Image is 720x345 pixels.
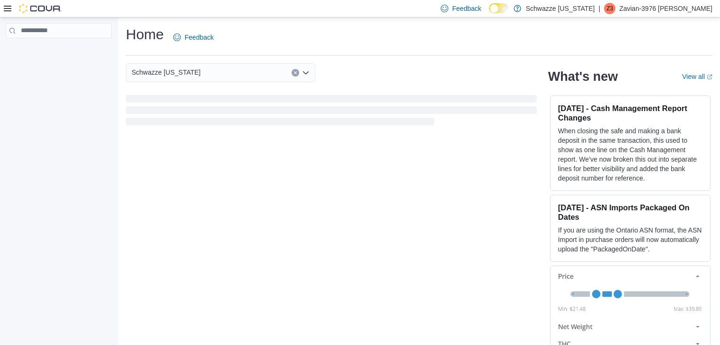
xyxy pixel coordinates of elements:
[707,74,712,80] svg: External link
[132,67,201,78] span: Schwazze [US_STATE]
[6,40,112,63] nav: Complex example
[619,3,712,14] p: Zavian-3976 [PERSON_NAME]
[126,97,537,127] span: Loading
[526,3,595,14] p: Schwazze [US_STATE]
[185,33,213,42] span: Feedback
[19,4,62,13] img: Cova
[126,25,164,44] h1: Home
[558,225,702,254] p: If you are using the Ontario ASN format, the ASN Import in purchase orders will now automatically...
[682,73,712,80] a: View allExternal link
[606,3,613,14] span: Z3
[169,28,217,47] a: Feedback
[604,3,615,14] div: Zavian-3976 McCarty
[599,3,601,14] p: |
[452,4,481,13] span: Feedback
[558,203,702,222] h3: [DATE] - ASN Imports Packaged On Dates
[548,69,618,84] h2: What's new
[302,69,310,77] button: Open list of options
[489,3,509,13] input: Dark Mode
[292,69,299,77] button: Clear input
[558,126,702,183] p: When closing the safe and making a bank deposit in the same transaction, this used to show as one...
[558,103,702,122] h3: [DATE] - Cash Management Report Changes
